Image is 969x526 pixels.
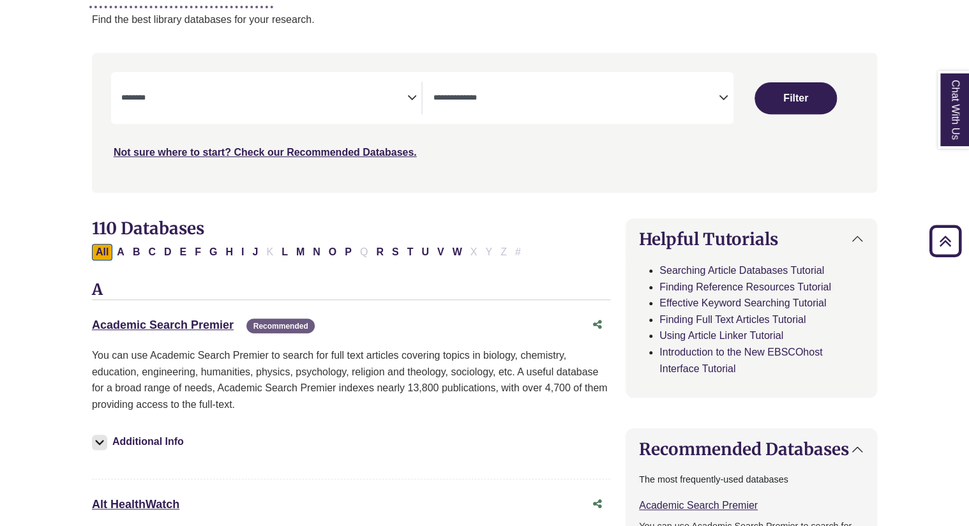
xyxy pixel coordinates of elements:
button: Filter Results L [278,244,292,260]
button: Share this database [585,492,610,516]
a: Searching Article Databases Tutorial [659,265,824,276]
button: Filter Results S [388,244,403,260]
a: Using Article Linker Tutorial [659,330,783,341]
button: All [92,244,112,260]
button: Helpful Tutorials [626,219,876,259]
button: Filter Results D [160,244,176,260]
a: Academic Search Premier [92,319,234,331]
span: 110 Databases [92,218,204,239]
a: Academic Search Premier [639,500,758,511]
p: You can use Academic Search Premier to search for full text articles covering topics in biology, ... [92,347,610,412]
button: Filter Results J [248,244,262,260]
button: Filter Results C [144,244,160,260]
button: Submit for Search Results [755,82,836,114]
button: Additional Info [92,433,188,451]
button: Filter Results M [292,244,308,260]
a: Alt HealthWatch [92,498,179,511]
button: Filter Results V [433,244,448,260]
button: Filter Results U [417,244,433,260]
textarea: Search [433,94,719,104]
div: Alpha-list to filter by first letter of database name [92,246,526,257]
a: Back to Top [925,232,966,250]
button: Filter Results E [176,244,191,260]
a: Finding Full Text Articles Tutorial [659,314,806,325]
button: Filter Results H [222,244,237,260]
button: Filter Results T [403,244,417,260]
span: Recommended [246,319,314,333]
p: The most frequently-used databases [639,472,864,487]
button: Share this database [585,313,610,337]
button: Filter Results N [309,244,324,260]
button: Filter Results F [191,244,205,260]
button: Filter Results R [372,244,387,260]
button: Filter Results I [237,244,248,260]
button: Recommended Databases [626,429,876,469]
nav: Search filters [92,53,877,192]
textarea: Search [121,94,407,104]
button: Filter Results O [325,244,340,260]
a: Introduction to the New EBSCOhost Interface Tutorial [659,347,822,374]
button: Filter Results W [449,244,466,260]
a: Effective Keyword Searching Tutorial [659,297,826,308]
button: Filter Results A [113,244,128,260]
h3: A [92,281,610,300]
p: Find the best library databases for your research. [92,11,877,28]
button: Filter Results P [341,244,356,260]
button: Filter Results B [129,244,144,260]
a: Finding Reference Resources Tutorial [659,282,831,292]
a: Not sure where to start? Check our Recommended Databases. [114,147,417,158]
button: Filter Results G [206,244,221,260]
